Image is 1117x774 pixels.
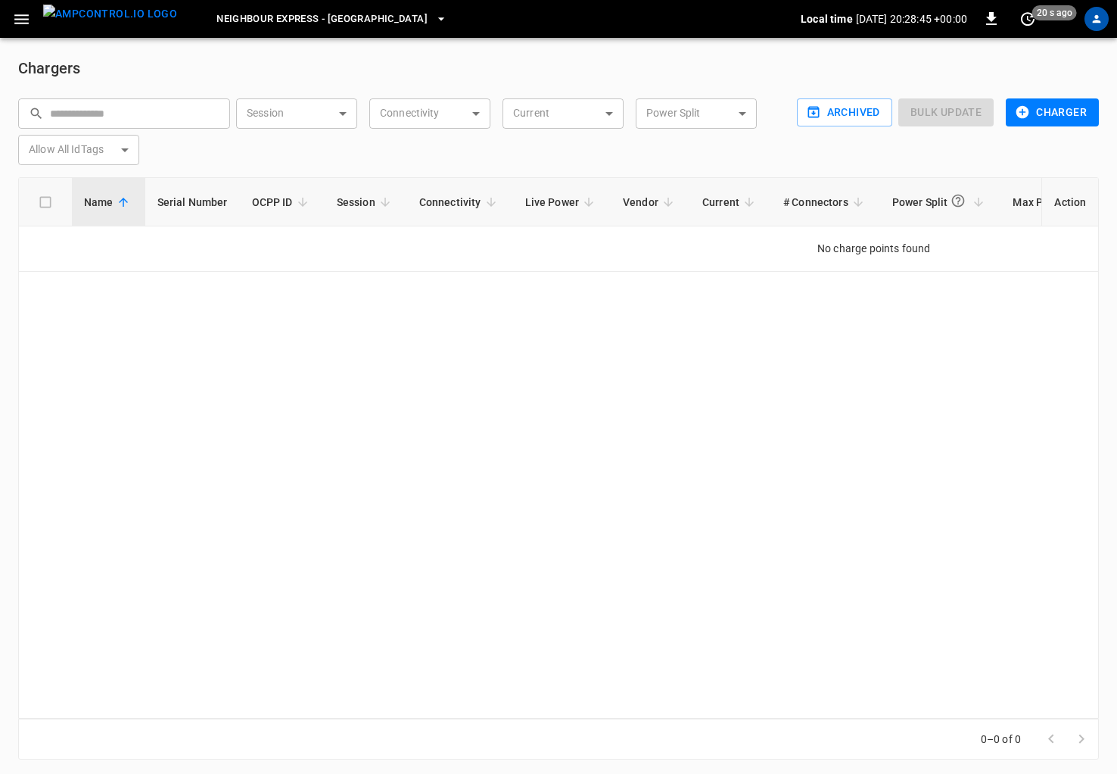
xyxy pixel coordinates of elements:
[623,193,678,211] span: Vendor
[337,193,395,211] span: Session
[1006,98,1099,126] button: Charger
[145,178,240,226] th: Serial Number
[1032,5,1077,20] span: 20 s ago
[801,11,853,27] p: Local time
[18,56,1099,80] h6: Chargers
[702,193,759,211] span: Current
[525,193,599,211] span: Live Power
[981,732,1021,747] p: 0–0 of 0
[892,187,989,217] span: Power Split
[419,193,501,211] span: Connectivity
[43,5,177,23] img: ampcontrol.io logo
[797,98,892,126] button: Archived
[1016,7,1040,31] button: set refresh interval
[856,11,967,27] p: [DATE] 20:28:45 +00:00
[1084,7,1109,31] div: profile-icon
[216,11,428,28] span: Neighbour Express - [GEOGRAPHIC_DATA]
[84,193,133,211] span: Name
[783,193,868,211] span: # Connectors
[1013,193,1086,211] span: Max Power
[252,193,313,211] span: OCPP ID
[1041,178,1098,226] th: Action
[210,5,453,34] button: Neighbour Express - [GEOGRAPHIC_DATA]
